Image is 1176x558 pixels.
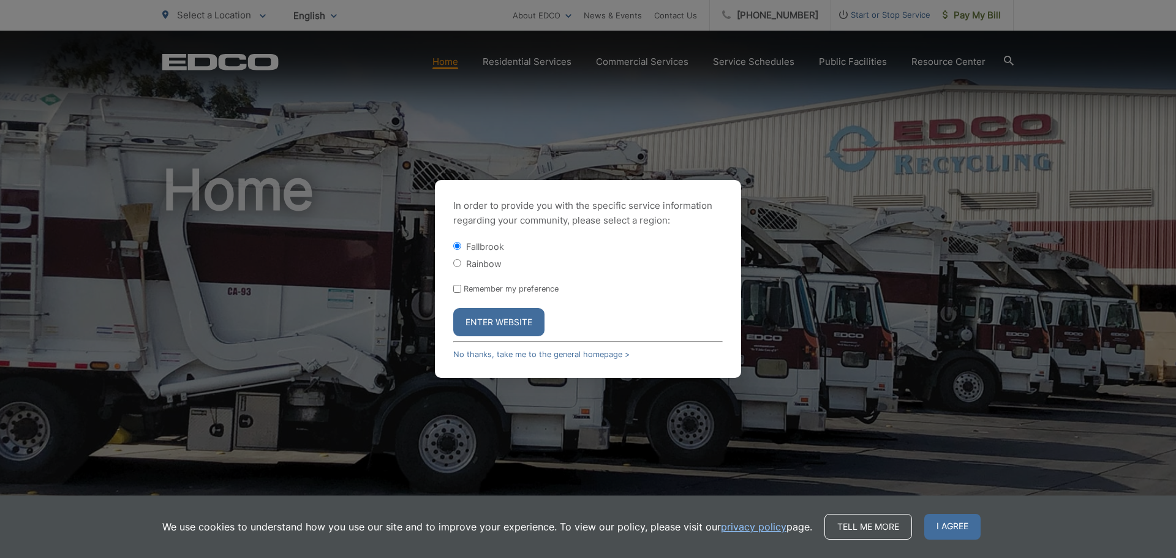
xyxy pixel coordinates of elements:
[453,308,545,336] button: Enter Website
[466,241,504,252] label: Fallbrook
[162,519,812,534] p: We use cookies to understand how you use our site and to improve your experience. To view our pol...
[924,514,981,540] span: I agree
[824,514,912,540] a: Tell me more
[721,519,786,534] a: privacy policy
[464,284,559,293] label: Remember my preference
[453,350,630,359] a: No thanks, take me to the general homepage >
[466,258,502,269] label: Rainbow
[453,198,723,228] p: In order to provide you with the specific service information regarding your community, please se...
